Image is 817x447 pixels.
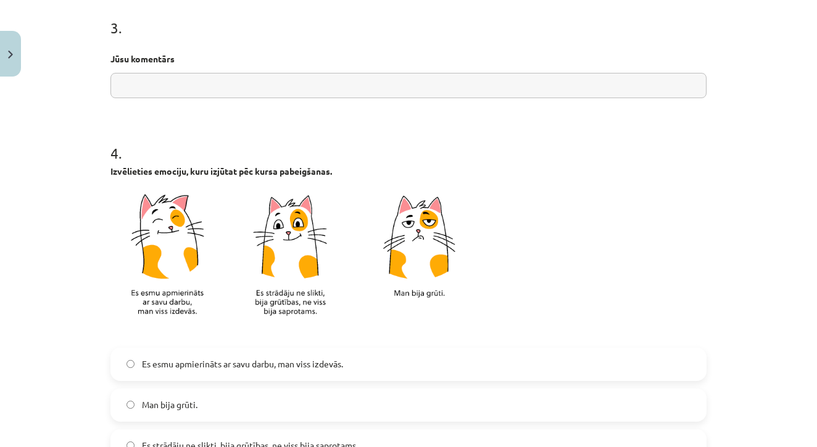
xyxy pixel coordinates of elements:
[110,123,707,161] h1: 4 .
[126,360,135,368] input: Es esmu apmierināts ar savu darbu, man viss izdevās.
[110,53,175,64] span: Jūsu komentārs
[110,165,332,177] span: Izvēlieties emociju, kuru izjūtat pēc kursa pabeigšanas.
[142,398,197,411] span: Man bija grūti.
[126,401,135,409] input: Man bija grūti.
[142,357,343,370] span: Es esmu apmierināts ar savu darbu, man viss izdevās.
[8,51,13,59] img: icon-close-lesson-0947bae3869378f0d4975bcd49f059093ad1ed9edebbc8119c70593378902aed.svg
